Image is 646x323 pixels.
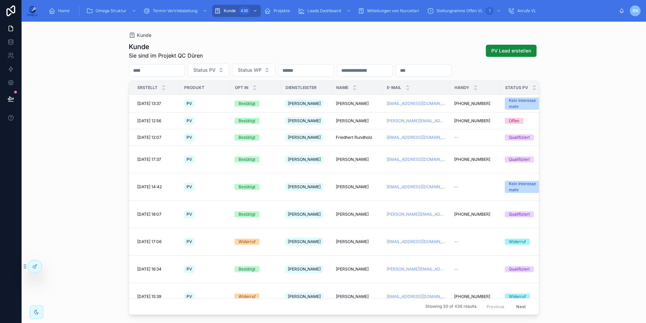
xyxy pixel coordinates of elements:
[509,134,530,141] div: Qualifiziert
[184,209,226,220] a: PV
[336,212,378,217] a: [PERSON_NAME]
[509,266,530,272] div: Qualifiziert
[184,236,226,247] a: PV
[632,8,638,14] span: RN
[387,184,446,190] a: [EMAIL_ADDRESS][DOMAIN_NAME]
[137,239,176,244] a: [DATE] 17:06
[234,239,277,245] a: Widerruf
[187,157,192,162] span: PV
[137,101,161,106] span: [DATE] 13:37
[336,239,378,244] a: [PERSON_NAME]
[454,239,497,244] a: --
[285,115,328,126] a: [PERSON_NAME]
[505,181,547,193] a: Kein Interesse mehr
[486,45,537,57] button: PV Lead erstellen
[454,157,490,162] span: [PHONE_NUMBER]
[187,101,192,106] span: PV
[27,5,38,16] img: App logo
[187,184,192,190] span: PV
[234,134,277,141] a: Bestätigt
[141,5,211,17] a: Termin Vertriebsleitung
[137,184,162,190] span: [DATE] 14:42
[336,101,378,106] a: [PERSON_NAME]
[336,118,378,124] a: [PERSON_NAME]
[137,157,176,162] a: [DATE] 17:37
[224,8,236,14] span: Kunde
[43,3,619,18] div: scrollable content
[336,184,369,190] span: [PERSON_NAME]
[509,239,526,245] div: Widerruf
[232,64,275,77] button: Select Button
[285,209,328,220] a: [PERSON_NAME]
[307,8,341,14] span: Leads Dashboard
[387,135,446,140] a: [EMAIL_ADDRESS][DOMAIN_NAME]
[505,98,547,110] a: Kein Interesse mehr
[288,101,321,106] span: [PERSON_NAME]
[387,212,446,217] a: [PERSON_NAME][EMAIL_ADDRESS][DOMAIN_NAME]
[137,266,176,272] a: [DATE] 16:34
[491,47,531,54] span: PV Lead erstellen
[454,101,490,106] span: [PHONE_NUMBER]
[505,266,547,272] a: Qualifiziert
[184,132,226,143] a: PV
[387,157,446,162] a: [EMAIL_ADDRESS][DOMAIN_NAME]
[387,294,446,299] a: [EMAIL_ADDRESS][DOMAIN_NAME]
[454,135,458,140] span: --
[336,157,369,162] span: [PERSON_NAME]
[387,101,446,106] a: [EMAIL_ADDRESS][DOMAIN_NAME]
[336,294,378,299] a: [PERSON_NAME]
[184,264,226,275] a: PV
[239,184,255,190] div: Bestätigt
[505,118,547,124] a: Offen
[153,8,197,14] span: Termin Vertriebsleitung
[238,67,262,73] span: Status WP
[367,8,419,14] span: Mitteilungen von Nurcellari
[137,212,176,217] a: [DATE] 18:07
[509,118,519,124] div: Offen
[137,118,161,124] span: [DATE] 12:56
[288,157,321,162] span: [PERSON_NAME]
[137,266,161,272] span: [DATE] 16:34
[387,266,446,272] a: [PERSON_NAME][EMAIL_ADDRESS][PERSON_NAME][DOMAIN_NAME]
[193,67,216,73] span: Status PV
[239,294,255,300] div: Widerruf
[188,64,229,77] button: Select Button
[336,184,378,190] a: [PERSON_NAME]
[96,8,126,14] span: Omega Struktur
[137,135,176,140] a: [DATE] 12:07
[512,301,530,312] button: Next
[454,184,458,190] span: --
[505,211,547,217] a: Qualifiziert
[184,98,226,109] a: PV
[454,266,458,272] span: --
[274,8,290,14] span: Projekte
[288,184,321,190] span: [PERSON_NAME]
[285,236,328,247] a: [PERSON_NAME]
[137,294,176,299] a: [DATE] 15:39
[387,85,401,90] span: E-Mail
[187,212,192,217] span: PV
[454,212,490,217] span: [PHONE_NUMBER]
[288,294,321,299] span: [PERSON_NAME]
[187,135,192,140] span: PV
[454,294,490,299] span: [PHONE_NUMBER]
[239,239,255,245] div: Widerruf
[336,157,378,162] a: [PERSON_NAME]
[336,101,369,106] span: [PERSON_NAME]
[234,266,277,272] a: Bestätigt
[336,118,369,124] span: [PERSON_NAME]
[234,184,277,190] a: Bestätigt
[129,42,203,51] h1: Kunde
[47,5,74,17] a: Home
[234,211,277,217] a: Bestätigt
[184,154,226,165] a: PV
[187,239,192,244] span: PV
[454,101,497,106] a: [PHONE_NUMBER]
[509,211,530,217] div: Qualifiziert
[296,5,354,17] a: Leads Dashboard
[454,212,497,217] a: [PHONE_NUMBER]
[505,239,547,245] a: Widerruf
[234,118,277,124] a: Bestätigt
